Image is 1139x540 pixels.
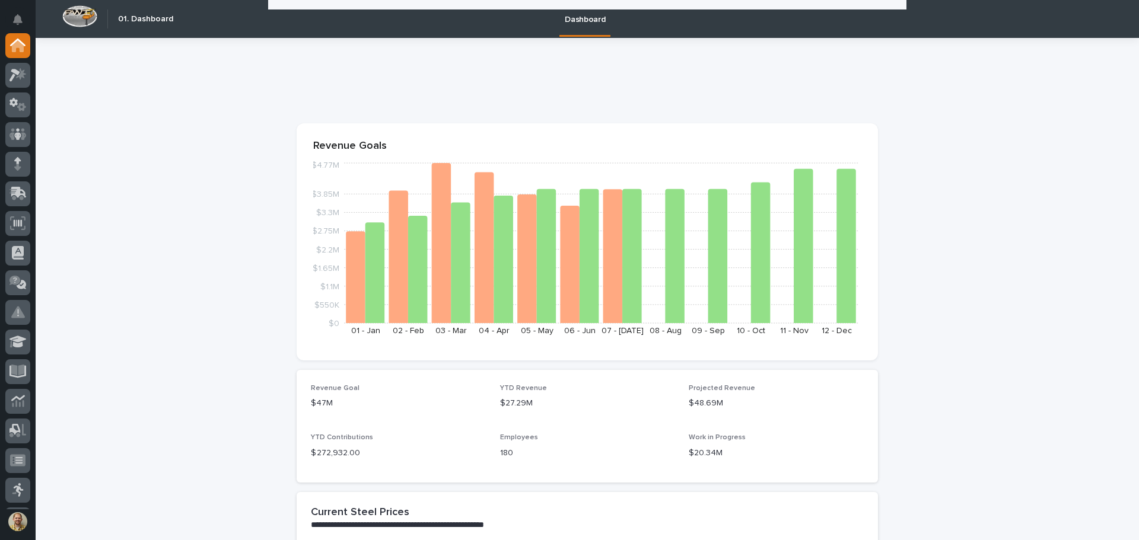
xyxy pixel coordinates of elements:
[311,397,486,410] p: $47M
[479,327,510,335] text: 04 - Apr
[500,434,538,441] span: Employees
[500,447,675,459] p: 180
[118,14,173,24] h2: 01. Dashboard
[689,447,864,459] p: $20.34M
[316,245,339,254] tspan: $2.2M
[311,434,373,441] span: YTD Contributions
[5,7,30,32] button: Notifications
[314,301,339,309] tspan: $550K
[650,327,682,335] text: 08 - Aug
[737,327,765,335] text: 10 - Oct
[521,327,553,335] text: 05 - May
[313,264,339,272] tspan: $1.65M
[689,434,746,441] span: Work in Progress
[313,140,861,153] p: Revenue Goals
[393,327,424,335] text: 02 - Feb
[500,385,547,392] span: YTD Revenue
[689,397,864,410] p: $48.69M
[311,385,359,392] span: Revenue Goal
[435,327,467,335] text: 03 - Mar
[316,209,339,217] tspan: $3.3M
[320,282,339,290] tspan: $1.1M
[500,397,675,410] p: $27.29M
[311,506,409,519] h2: Current Steel Prices
[329,319,339,328] tspan: $0
[311,447,486,459] p: $ 272,932.00
[312,227,339,235] tspan: $2.75M
[351,327,380,335] text: 01 - Jan
[780,327,809,335] text: 11 - Nov
[62,5,97,27] img: Workspace Logo
[5,509,30,534] button: users-avatar
[602,327,644,335] text: 07 - [DATE]
[564,327,596,335] text: 06 - Jun
[15,14,30,33] div: Notifications
[692,327,725,335] text: 09 - Sep
[311,161,339,170] tspan: $4.77M
[822,327,852,335] text: 12 - Dec
[689,385,755,392] span: Projected Revenue
[311,190,339,199] tspan: $3.85M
